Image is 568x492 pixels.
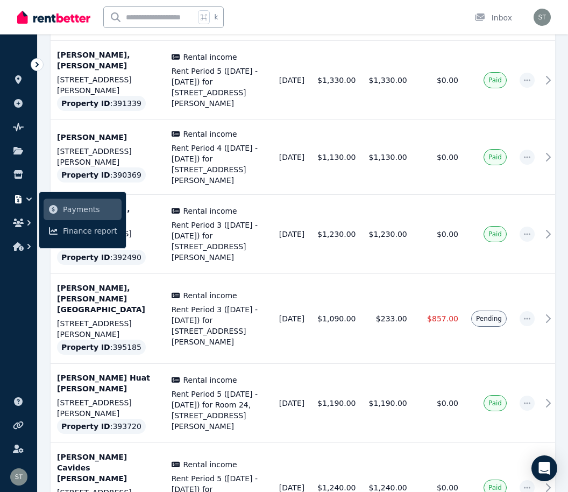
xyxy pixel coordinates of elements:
[273,120,311,195] td: [DATE]
[44,199,122,220] a: Payments
[437,399,458,407] span: $0.00
[437,153,458,161] span: $0.00
[474,12,512,23] div: Inbox
[61,421,110,432] span: Property ID
[57,250,146,265] div: : 392490
[437,230,458,238] span: $0.00
[183,290,237,301] span: Rental income
[531,455,557,481] div: Open Intercom Messenger
[57,397,159,419] p: [STREET_ADDRESS][PERSON_NAME]
[172,66,266,109] span: Rent Period 5 ([DATE] - [DATE]) for [STREET_ADDRESS][PERSON_NAME]
[488,153,502,161] span: Paid
[488,76,502,85] span: Paid
[534,9,551,26] img: Samantha Thomas
[63,224,117,237] span: Finance report
[311,364,362,443] td: $1,190.00
[57,167,146,182] div: : 390369
[311,41,362,120] td: $1,330.00
[57,318,159,340] p: [STREET_ADDRESS][PERSON_NAME]
[437,483,458,492] span: $0.00
[427,314,458,323] span: $857.00
[57,146,159,167] p: [STREET_ADDRESS][PERSON_NAME]
[61,170,110,180] span: Property ID
[273,274,311,364] td: [DATE]
[57,50,159,71] p: [PERSON_NAME], [PERSON_NAME]
[311,120,362,195] td: $1,130.00
[362,41,413,120] td: $1,330.00
[10,468,27,486] img: Samantha Thomas
[362,274,413,364] td: $233.00
[63,203,117,216] span: Payments
[57,452,159,484] p: [PERSON_NAME] Cavides [PERSON_NAME]
[172,304,266,347] span: Rent Period 3 ([DATE] - [DATE]) for [STREET_ADDRESS][PERSON_NAME]
[57,74,159,96] p: [STREET_ADDRESS][PERSON_NAME]
[273,41,311,120] td: [DATE]
[362,120,413,195] td: $1,130.00
[183,206,237,216] span: Rental income
[44,220,122,242] a: Finance report
[183,459,237,470] span: Rental income
[362,364,413,443] td: $1,190.00
[362,195,413,274] td: $1,230.00
[183,129,237,139] span: Rental income
[57,340,146,355] div: : 395185
[57,372,159,394] p: [PERSON_NAME] Huat [PERSON_NAME]
[172,220,266,263] span: Rent Period 3 ([DATE] - [DATE]) for [STREET_ADDRESS][PERSON_NAME]
[57,283,159,315] p: [PERSON_NAME], [PERSON_NAME] [GEOGRAPHIC_DATA]
[476,314,502,323] span: Pending
[57,419,146,434] div: : 393720
[61,98,110,109] span: Property ID
[488,483,502,492] span: Paid
[61,252,110,263] span: Property ID
[273,195,311,274] td: [DATE]
[57,96,146,111] div: : 391339
[488,399,502,407] span: Paid
[488,230,502,238] span: Paid
[183,52,237,62] span: Rental income
[57,132,159,143] p: [PERSON_NAME]
[273,364,311,443] td: [DATE]
[311,195,362,274] td: $1,230.00
[17,9,90,25] img: RentBetter
[214,13,218,22] span: k
[437,76,458,85] span: $0.00
[311,274,362,364] td: $1,090.00
[61,342,110,353] span: Property ID
[172,143,266,186] span: Rent Period 4 ([DATE] - [DATE]) for [STREET_ADDRESS][PERSON_NAME]
[183,375,237,385] span: Rental income
[172,389,266,432] span: Rent Period 5 ([DATE] - [DATE]) for Room 24, [STREET_ADDRESS][PERSON_NAME]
